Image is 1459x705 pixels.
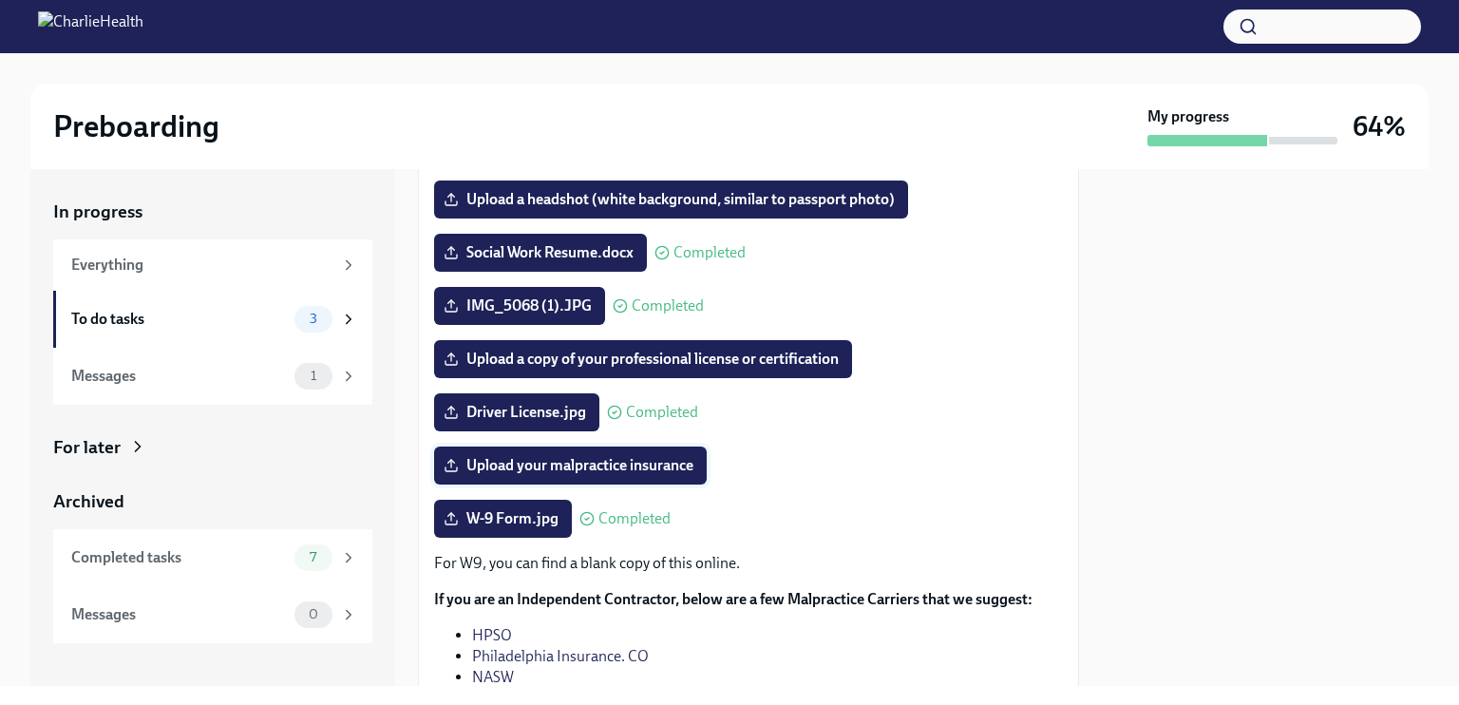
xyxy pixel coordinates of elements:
a: Philadelphia Insurance. CO [472,647,649,665]
h3: 64% [1353,109,1406,143]
div: Everything [71,255,332,276]
label: Upload a copy of your professional license or certification [434,340,852,378]
a: HPSO [472,626,512,644]
label: W-9 Form.jpg [434,500,572,538]
span: 1 [299,369,328,383]
span: W-9 Form.jpg [447,509,559,528]
span: Social Work Resume.docx [447,243,634,262]
h2: Preboarding [53,107,219,145]
span: 7 [298,550,328,564]
strong: If you are an Independent Contractor, below are a few Malpractice Carriers that we suggest: [434,590,1033,608]
label: IMG_5068 (1).JPG [434,287,605,325]
img: CharlieHealth [38,11,143,42]
div: Messages [71,366,287,387]
span: IMG_5068 (1).JPG [447,296,592,315]
label: Upload a headshot (white background, similar to passport photo) [434,181,908,219]
a: In progress [53,200,372,224]
span: Completed [632,298,704,314]
span: Upload your malpractice insurance [447,456,693,475]
span: Driver License.jpg [447,403,586,422]
a: NASW [472,668,514,686]
a: Messages1 [53,348,372,405]
label: Driver License.jpg [434,393,599,431]
a: To do tasks3 [53,291,372,348]
a: Archived [53,489,372,514]
div: To do tasks [71,309,287,330]
div: Messages [71,604,287,625]
div: For later [53,435,121,460]
a: Messages0 [53,586,372,643]
a: For later [53,435,372,460]
span: Upload a headshot (white background, similar to passport photo) [447,190,895,209]
span: Completed [626,405,698,420]
span: Upload a copy of your professional license or certification [447,350,839,369]
span: Completed [673,245,746,260]
p: For W9, you can find a blank copy of this online. [434,553,1063,574]
a: Completed tasks7 [53,529,372,586]
div: Completed tasks [71,547,287,568]
a: Everything [53,239,372,291]
label: Social Work Resume.docx [434,234,647,272]
span: Completed [598,511,671,526]
label: Upload your malpractice insurance [434,447,707,485]
strong: My progress [1147,106,1229,127]
span: 0 [297,607,330,621]
span: 3 [298,312,329,326]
